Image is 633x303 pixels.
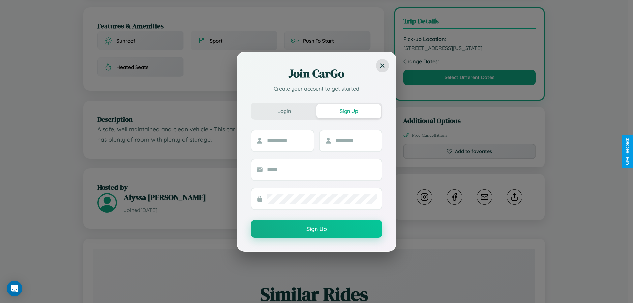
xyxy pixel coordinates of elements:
[316,104,381,118] button: Sign Up
[625,138,630,165] div: Give Feedback
[252,104,316,118] button: Login
[251,66,382,81] h2: Join CarGo
[251,220,382,238] button: Sign Up
[7,281,22,296] div: Open Intercom Messenger
[251,85,382,93] p: Create your account to get started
